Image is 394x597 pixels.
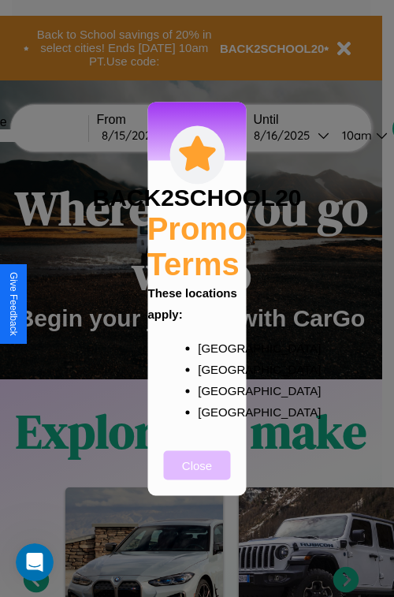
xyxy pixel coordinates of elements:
[8,272,19,336] div: Give Feedback
[198,379,228,401] p: [GEOGRAPHIC_DATA]
[16,543,54,581] iframe: Intercom live chat
[198,401,228,422] p: [GEOGRAPHIC_DATA]
[148,285,237,320] b: These locations apply:
[164,450,231,479] button: Close
[198,337,228,358] p: [GEOGRAPHIC_DATA]
[198,358,228,379] p: [GEOGRAPHIC_DATA]
[92,184,301,211] h3: BACK2SCHOOL20
[147,211,247,282] h2: Promo Terms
